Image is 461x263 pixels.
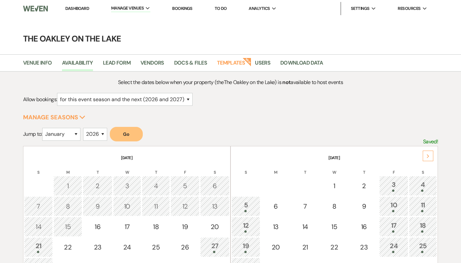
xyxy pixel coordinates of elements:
[200,161,230,175] th: S
[353,222,375,232] div: 16
[413,180,433,192] div: 4
[24,161,53,175] th: S
[28,241,49,253] div: 21
[349,161,379,175] th: T
[23,96,57,103] span: Allow bookings:
[231,147,437,161] th: [DATE]
[57,201,78,211] div: 8
[174,181,196,191] div: 5
[57,181,78,191] div: 1
[204,222,226,232] div: 20
[111,5,144,12] span: Manage Venues
[261,161,290,175] th: M
[113,161,141,175] th: W
[117,222,138,232] div: 17
[145,222,166,232] div: 18
[86,222,108,232] div: 16
[295,242,316,252] div: 21
[353,181,375,191] div: 2
[75,78,386,87] p: Select the dates below when your property (the The Oakley on the Lake ) is available to host events
[23,131,42,137] span: Jump to:
[398,5,420,12] span: Resources
[172,6,193,11] a: Bookings
[145,242,166,252] div: 25
[383,200,404,212] div: 10
[413,220,433,233] div: 18
[117,242,138,252] div: 24
[204,201,226,211] div: 13
[383,180,404,192] div: 3
[145,201,166,211] div: 11
[295,201,316,211] div: 7
[323,242,345,252] div: 22
[86,181,108,191] div: 2
[174,222,196,232] div: 19
[140,59,164,71] a: Vendors
[62,59,93,71] a: Availability
[215,6,227,11] a: To Do
[243,57,252,66] strong: New
[353,242,375,252] div: 23
[170,161,199,175] th: F
[413,200,433,212] div: 11
[204,241,226,253] div: 27
[295,222,316,232] div: 14
[117,181,138,191] div: 3
[231,161,260,175] th: S
[264,242,287,252] div: 20
[23,2,48,15] img: Weven Logo
[323,181,345,191] div: 1
[291,161,319,175] th: T
[142,161,170,175] th: T
[280,59,323,71] a: Download Data
[264,222,287,232] div: 13
[217,59,245,71] a: Templates
[204,181,226,191] div: 6
[249,5,270,12] span: Analytics
[174,59,207,71] a: Docs & Files
[383,220,404,233] div: 17
[117,201,138,211] div: 10
[86,201,108,211] div: 9
[383,241,404,253] div: 24
[235,220,257,233] div: 12
[103,59,131,71] a: Lead Form
[23,114,85,120] button: Manage Seasons
[409,161,437,175] th: S
[57,222,78,232] div: 15
[413,241,433,253] div: 25
[320,161,349,175] th: W
[28,222,49,232] div: 14
[57,242,78,252] div: 22
[282,79,291,86] strong: not
[423,137,438,146] p: Saved!
[23,59,52,71] a: Venue Info
[379,161,408,175] th: F
[351,5,370,12] span: Settings
[353,201,375,211] div: 9
[174,201,196,211] div: 12
[323,201,345,211] div: 8
[235,241,257,253] div: 19
[83,161,112,175] th: T
[53,161,82,175] th: M
[24,147,230,161] th: [DATE]
[145,181,166,191] div: 4
[235,200,257,212] div: 5
[174,242,196,252] div: 26
[28,201,49,211] div: 7
[86,242,108,252] div: 23
[323,222,345,232] div: 15
[264,201,287,211] div: 6
[65,6,89,11] a: Dashboard
[255,59,270,71] a: Users
[110,127,143,141] button: Go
